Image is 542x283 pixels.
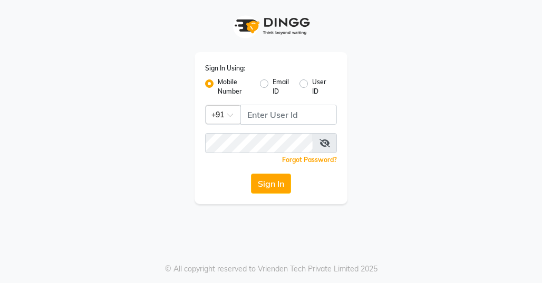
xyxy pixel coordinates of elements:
label: Sign In Using: [205,64,245,73]
a: Forgot Password? [282,156,337,164]
label: User ID [312,77,328,96]
input: Username [240,105,337,125]
label: Email ID [273,77,291,96]
input: Username [205,133,313,153]
label: Mobile Number [218,77,251,96]
img: logo1.svg [229,11,313,42]
button: Sign In [251,174,291,194]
